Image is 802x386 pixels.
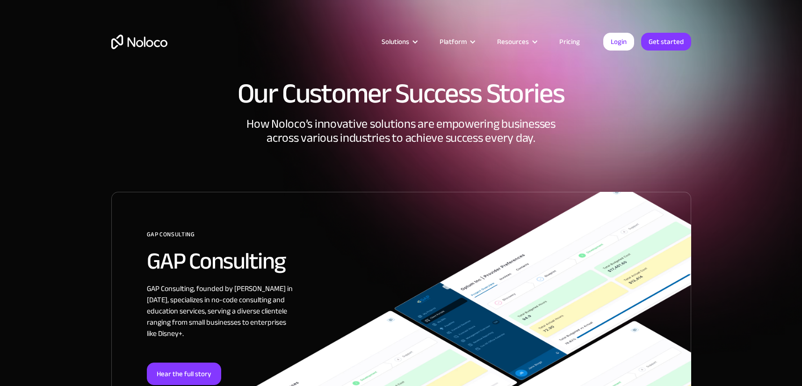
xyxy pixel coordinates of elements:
a: Login [603,33,634,51]
div: Platform [440,36,467,48]
div: Resources [497,36,529,48]
h1: Our Customer Success Stories [111,80,691,108]
a: home [111,35,167,49]
div: GAP Consulting [147,227,691,248]
a: Get started [641,33,691,51]
a: Pricing [548,36,592,48]
div: Solutions [382,36,409,48]
div: Solutions [370,36,428,48]
div: Hear the full story [147,363,221,385]
div: How Noloco’s innovative solutions are empowering businesses across various industries to achieve ... [111,117,691,192]
h2: GAP Consulting [147,248,691,274]
div: GAP Consulting, founded by [PERSON_NAME] in [DATE], specializes in no-code consulting and educati... [147,283,296,363]
div: Resources [485,36,548,48]
div: Platform [428,36,485,48]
